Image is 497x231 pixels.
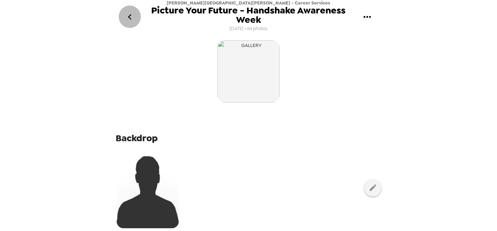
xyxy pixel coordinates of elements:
span: Picture Your Future - Handshake Awareness Week [141,6,356,24]
span: [DATE] • 64 photos [230,24,267,33]
button: gallery menu [356,6,378,28]
span: Backdrop [116,132,158,144]
button: go back [119,6,141,28]
img: silhouette [117,145,179,228]
img: gallery [217,40,280,103]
